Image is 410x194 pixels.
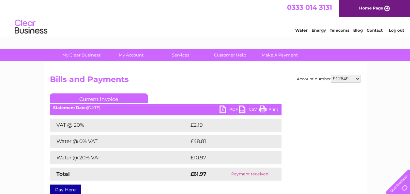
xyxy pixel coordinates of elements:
[287,3,332,11] a: 0333 014 3131
[239,105,259,115] a: CSV
[203,49,257,61] a: Customer Help
[50,105,281,110] div: [DATE]
[297,75,360,83] div: Account number
[50,75,360,87] h2: Bills and Payments
[53,105,87,110] b: Statement Date:
[330,28,349,33] a: Telecoms
[219,168,281,181] td: Payment received
[50,119,189,132] td: VAT @ 20%
[189,119,266,132] td: £2.19
[104,49,158,61] a: My Account
[154,49,207,61] a: Services
[220,105,239,115] a: PDF
[311,28,326,33] a: Energy
[51,4,359,32] div: Clear Business is a trading name of Verastar Limited (registered in [GEOGRAPHIC_DATA] No. 3667643...
[50,151,189,164] td: Water @ 20% VAT
[14,17,48,37] img: logo.png
[353,28,363,33] a: Blog
[295,28,308,33] a: Water
[253,49,307,61] a: Make A Payment
[259,105,278,115] a: Print
[388,28,404,33] a: Log out
[50,135,189,148] td: Water @ 0% VAT
[54,49,108,61] a: My Clear Business
[56,171,70,177] strong: Total
[367,28,383,33] a: Contact
[189,135,268,148] td: £48.81
[190,171,206,177] strong: £61.97
[189,151,268,164] td: £10.97
[50,93,148,103] a: Current Invoice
